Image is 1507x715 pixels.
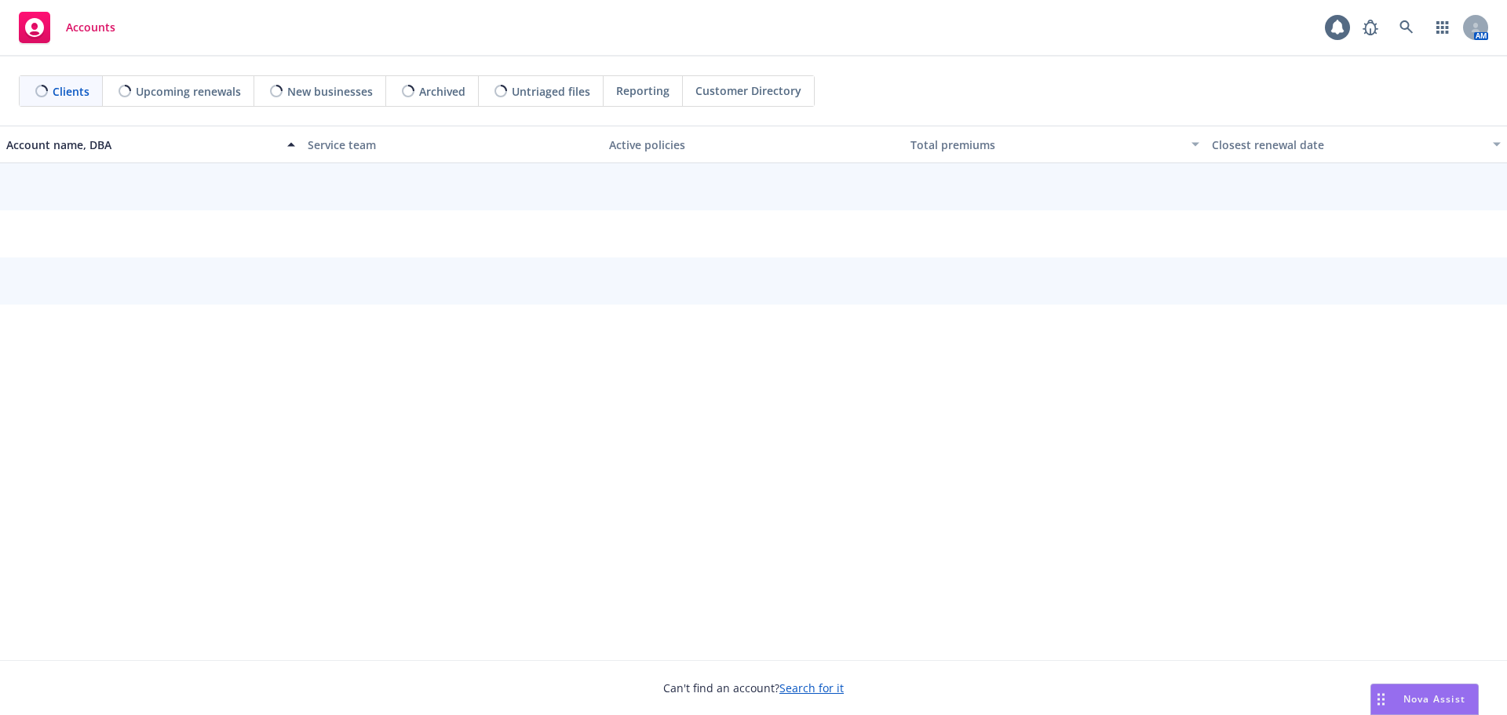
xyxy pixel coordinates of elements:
div: Active policies [609,137,898,153]
div: Account name, DBA [6,137,278,153]
a: Search [1391,12,1422,43]
a: Search for it [779,680,844,695]
button: Total premiums [904,126,1206,163]
span: Nova Assist [1403,692,1465,706]
button: Closest renewal date [1206,126,1507,163]
span: Reporting [616,82,670,99]
span: Untriaged files [512,83,590,100]
div: Closest renewal date [1212,137,1483,153]
button: Service team [301,126,603,163]
span: Accounts [66,21,115,34]
div: Total premiums [910,137,1182,153]
button: Active policies [603,126,904,163]
a: Switch app [1427,12,1458,43]
span: Archived [419,83,465,100]
span: Upcoming renewals [136,83,241,100]
div: Drag to move [1371,684,1391,714]
a: Accounts [13,5,122,49]
span: New businesses [287,83,373,100]
span: Customer Directory [695,82,801,99]
button: Nova Assist [1370,684,1479,715]
div: Service team [308,137,597,153]
a: Report a Bug [1355,12,1386,43]
span: Can't find an account? [663,680,844,696]
span: Clients [53,83,89,100]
